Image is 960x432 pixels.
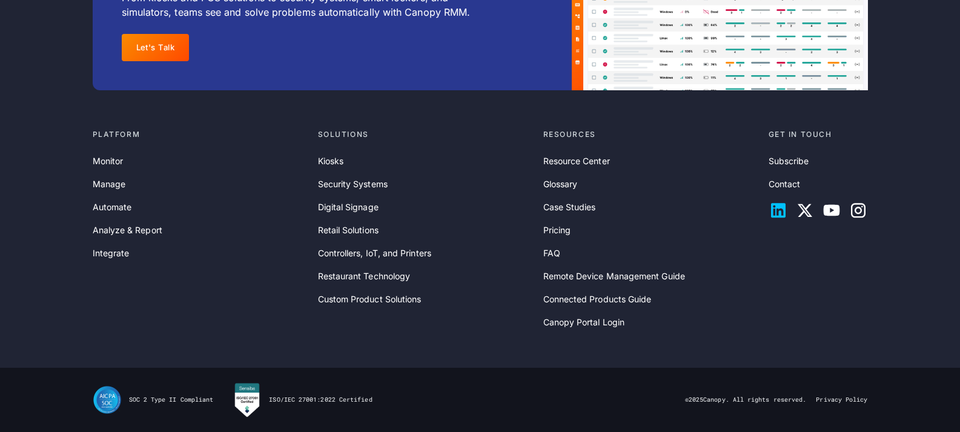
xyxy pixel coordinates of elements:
div: © Canopy. All rights reserved. [685,396,807,404]
a: Security Systems [318,178,388,191]
div: ISO/IEC 27001:2022 Certified [269,396,372,404]
a: Pricing [543,224,571,237]
a: Case Studies [543,201,596,214]
span: 2025 [689,396,703,404]
div: SOC 2 Type II Compliant [129,396,214,404]
a: Connected Products Guide [543,293,652,306]
div: Solutions [318,129,534,140]
a: Let's Talk [122,34,190,61]
a: Custom Product Solutions [318,293,422,306]
a: Contact [769,178,801,191]
a: Glossary [543,178,578,191]
div: Resources [543,129,759,140]
a: Subscribe [769,155,809,168]
a: Restaurant Technology [318,270,411,283]
img: SOC II Type II Compliance Certification for Canopy Remote Device Management [93,385,122,414]
a: Controllers, IoT, and Printers [318,247,431,260]
a: Monitor [93,155,124,168]
a: Retail Solutions [318,224,379,237]
a: Resource Center [543,155,610,168]
div: Get in touch [769,129,868,140]
a: Integrate [93,247,130,260]
div: Platform [93,129,308,140]
a: Kiosks [318,155,343,168]
a: Analyze & Report [93,224,162,237]
a: Automate [93,201,132,214]
a: Remote Device Management Guide [543,270,685,283]
a: Canopy Portal Login [543,316,625,329]
a: Digital Signage [318,201,379,214]
a: Manage [93,178,125,191]
a: FAQ [543,247,560,260]
img: Canopy RMM is Sensiba Certified for ISO/IEC [233,382,262,417]
a: Privacy Policy [816,396,867,404]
